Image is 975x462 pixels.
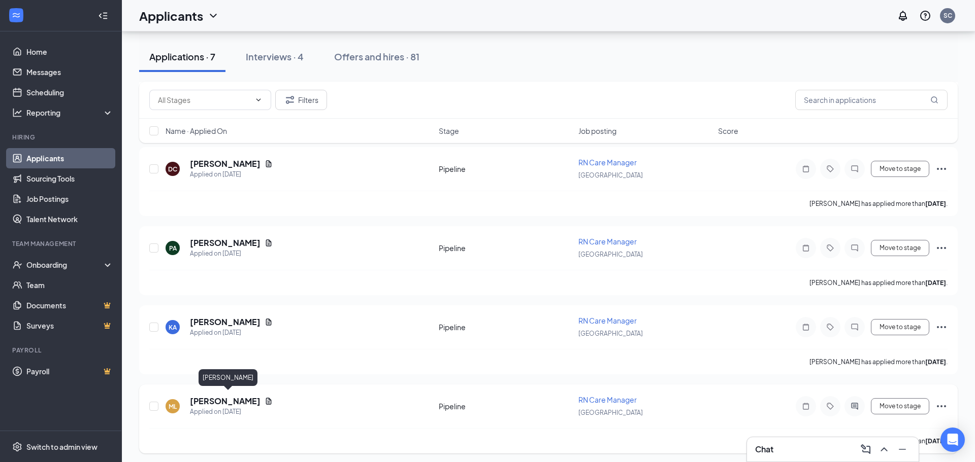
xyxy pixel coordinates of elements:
[246,50,304,63] div: Interviews · 4
[897,10,909,22] svg: Notifications
[275,90,327,110] button: Filter Filters
[930,96,938,104] svg: MagnifyingGlass
[935,400,948,412] svg: Ellipses
[809,199,948,208] p: [PERSON_NAME] has applied more than .
[935,321,948,333] svg: Ellipses
[12,133,111,141] div: Hiring
[925,279,946,287] b: [DATE]
[334,50,419,63] div: Offers and hires · 81
[578,330,643,337] span: [GEOGRAPHIC_DATA]
[98,11,108,21] svg: Collapse
[265,160,273,168] svg: Document
[871,319,929,335] button: Move to stage
[26,42,113,62] a: Home
[190,158,261,169] h5: [PERSON_NAME]
[199,369,257,386] div: [PERSON_NAME]
[158,94,250,105] input: All Stages
[190,407,273,417] div: Applied on [DATE]
[26,82,113,102] a: Scheduling
[12,442,22,452] svg: Settings
[26,315,113,336] a: SurveysCrown
[26,295,113,315] a: DocumentsCrown
[578,395,637,404] span: RN Care Manager
[439,401,572,411] div: Pipeline
[755,444,773,455] h3: Chat
[578,171,643,179] span: [GEOGRAPHIC_DATA]
[871,398,929,414] button: Move to stage
[935,242,948,254] svg: Ellipses
[919,10,931,22] svg: QuestionInfo
[169,323,177,332] div: KA
[809,358,948,366] p: [PERSON_NAME] has applied more than .
[168,165,177,173] div: DC
[190,237,261,248] h5: [PERSON_NAME]
[12,239,111,248] div: Team Management
[578,251,643,258] span: [GEOGRAPHIC_DATA]
[26,209,113,229] a: Talent Network
[190,316,261,328] h5: [PERSON_NAME]
[26,189,113,209] a: Job Postings
[578,316,637,325] span: RN Care Manager
[190,169,273,180] div: Applied on [DATE]
[925,200,946,207] b: [DATE]
[578,237,637,246] span: RN Care Manager
[824,244,836,252] svg: Tag
[439,126,459,136] span: Stage
[284,94,296,106] svg: Filter
[871,240,929,256] button: Move to stage
[169,244,177,253] div: PA
[809,278,948,287] p: [PERSON_NAME] has applied more than .
[860,443,872,455] svg: ComposeMessage
[265,239,273,247] svg: Document
[26,108,114,118] div: Reporting
[800,323,812,331] svg: Note
[190,396,261,407] h5: [PERSON_NAME]
[894,441,911,457] button: Minimize
[139,7,203,24] h1: Applicants
[439,164,572,174] div: Pipeline
[578,158,637,167] span: RN Care Manager
[824,402,836,410] svg: Tag
[858,441,874,457] button: ComposeMessage
[11,10,21,20] svg: WorkstreamLogo
[439,243,572,253] div: Pipeline
[26,62,113,82] a: Messages
[12,260,22,270] svg: UserCheck
[718,126,738,136] span: Score
[824,323,836,331] svg: Tag
[824,165,836,173] svg: Tag
[265,397,273,405] svg: Document
[190,248,273,259] div: Applied on [DATE]
[871,161,929,177] button: Move to stage
[849,402,861,410] svg: ActiveChat
[254,96,263,104] svg: ChevronDown
[12,346,111,354] div: Payroll
[265,318,273,326] svg: Document
[925,358,946,366] b: [DATE]
[26,148,113,168] a: Applicants
[578,126,616,136] span: Job posting
[578,409,643,416] span: [GEOGRAPHIC_DATA]
[876,441,892,457] button: ChevronUp
[439,322,572,332] div: Pipeline
[849,165,861,173] svg: ChatInactive
[26,361,113,381] a: PayrollCrown
[207,10,219,22] svg: ChevronDown
[800,165,812,173] svg: Note
[896,443,908,455] svg: Minimize
[166,126,227,136] span: Name · Applied On
[940,428,965,452] div: Open Intercom Messenger
[849,323,861,331] svg: ChatInactive
[878,443,890,455] svg: ChevronUp
[849,244,861,252] svg: ChatInactive
[795,90,948,110] input: Search in applications
[800,402,812,410] svg: Note
[800,244,812,252] svg: Note
[935,163,948,175] svg: Ellipses
[12,108,22,118] svg: Analysis
[149,50,215,63] div: Applications · 7
[26,442,97,452] div: Switch to admin view
[26,275,113,295] a: Team
[169,402,177,411] div: ML
[925,437,946,445] b: [DATE]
